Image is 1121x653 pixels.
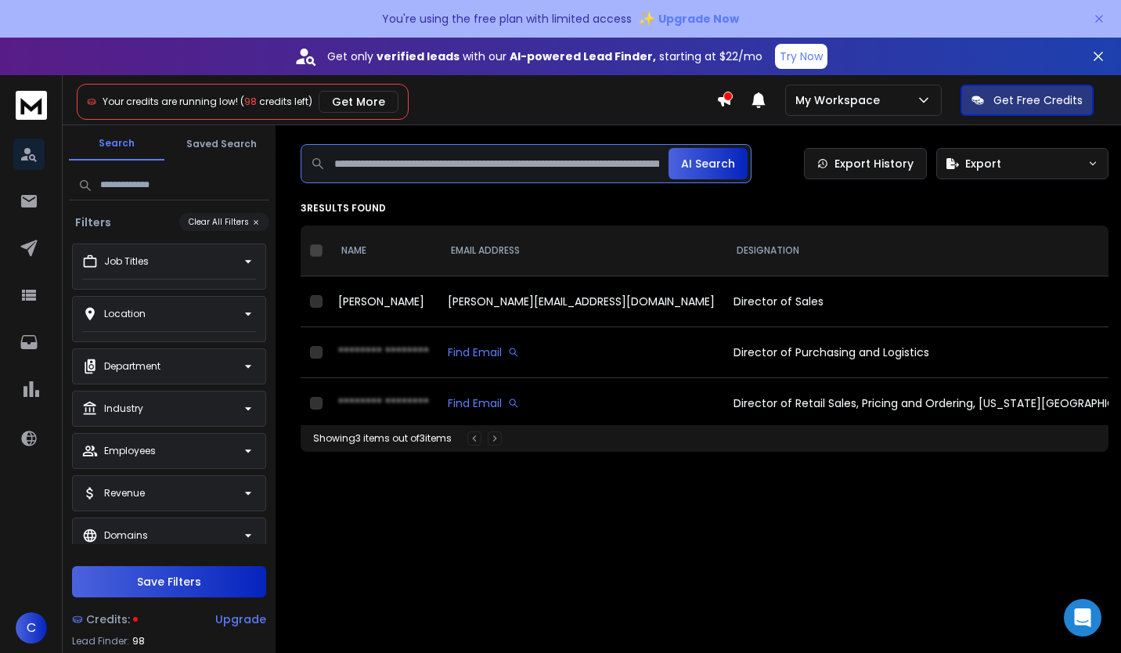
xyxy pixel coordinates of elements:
[132,635,145,648] span: 98
[438,225,724,276] th: EMAIL ADDRESS
[104,255,149,268] p: Job Titles
[329,225,438,276] th: NAME
[448,294,715,309] div: [PERSON_NAME][EMAIL_ADDRESS][DOMAIN_NAME]
[804,148,927,179] a: Export History
[104,445,156,457] p: Employees
[174,128,269,160] button: Saved Search
[69,128,164,161] button: Search
[104,402,143,415] p: Industry
[104,360,160,373] p: Department
[72,566,266,597] button: Save Filters
[244,95,257,108] span: 98
[215,612,266,627] div: Upgrade
[72,635,129,648] p: Lead Finder:
[377,49,460,64] strong: verified leads
[240,95,312,108] span: ( credits left)
[16,91,47,120] img: logo
[103,95,238,108] span: Your credits are running low!
[775,44,827,69] button: Try Now
[327,49,762,64] p: Get only with our starting at $22/mo
[961,85,1094,116] button: Get Free Credits
[69,215,117,230] h3: Filters
[638,3,739,34] button: ✨Upgrade Now
[658,11,739,27] span: Upgrade Now
[313,432,452,445] div: Showing 3 items out of 3 items
[795,92,886,108] p: My Workspace
[993,92,1083,108] p: Get Free Credits
[780,49,823,64] p: Try Now
[104,308,146,320] p: Location
[338,294,424,309] span: [PERSON_NAME]
[448,395,715,411] div: Find Email
[448,345,715,360] div: Find Email
[179,213,269,231] button: Clear All Filters
[510,49,656,64] strong: AI-powered Lead Finder,
[16,612,47,644] button: C
[382,11,632,27] p: You're using the free plan with limited access
[72,604,266,635] a: Credits:Upgrade
[1064,599,1101,637] div: Open Intercom Messenger
[965,156,1001,171] span: Export
[104,487,145,500] p: Revenue
[669,148,748,179] button: AI Search
[319,91,398,113] button: Get More
[638,8,655,30] span: ✨
[104,529,148,542] p: Domains
[86,612,130,627] span: Credits:
[301,202,1108,215] p: 3 results found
